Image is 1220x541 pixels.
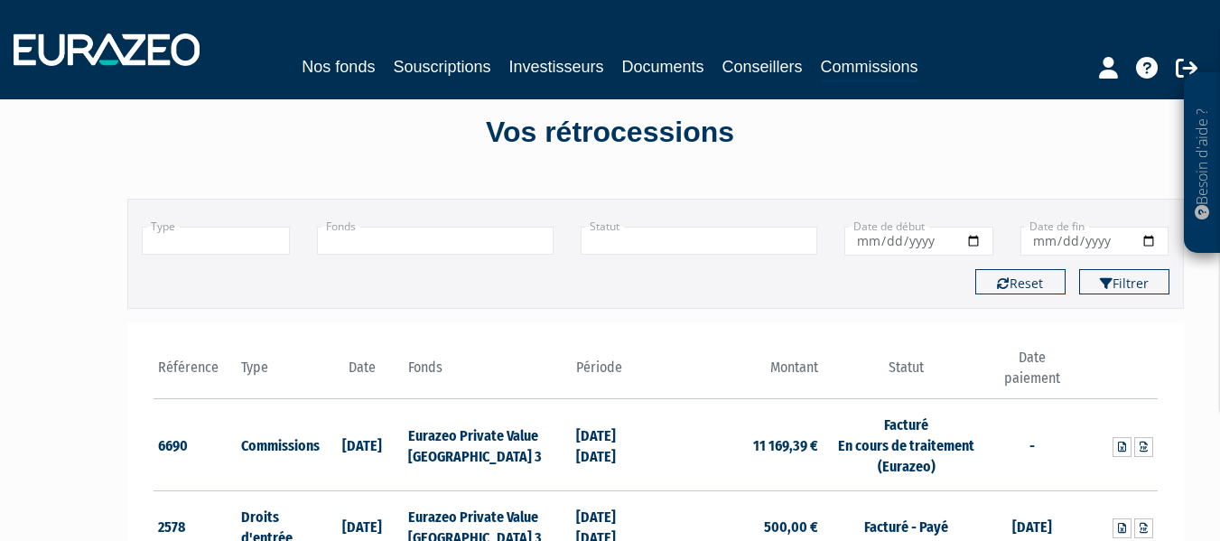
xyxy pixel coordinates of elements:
a: Nos fonds [302,54,375,79]
td: 11 169,39 € [656,399,823,491]
button: Reset [975,269,1066,294]
a: Commissions [821,54,918,82]
img: 1732889491-logotype_eurazeo_blanc_rvb.png [14,33,200,66]
th: Statut [823,348,990,399]
th: Date paiement [990,348,1074,399]
td: [DATE] [321,399,405,491]
td: Facturé En cours de traitement (Eurazeo) [823,399,990,491]
a: Investisseurs [508,54,603,79]
td: Eurazeo Private Value [GEOGRAPHIC_DATA] 3 [404,399,571,491]
td: 6690 [154,399,237,491]
button: Filtrer [1079,269,1169,294]
th: Fonds [404,348,571,399]
p: Besoin d'aide ? [1192,82,1213,245]
a: Conseillers [722,54,803,79]
th: Période [572,348,656,399]
th: Référence [154,348,237,399]
th: Type [237,348,321,399]
td: - [990,399,1074,491]
td: [DATE] [DATE] [572,399,656,491]
a: Souscriptions [393,54,490,79]
td: Commissions [237,399,321,491]
th: Date [321,348,405,399]
th: Montant [656,348,823,399]
div: Vos rétrocessions [96,112,1125,154]
a: Documents [622,54,704,79]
